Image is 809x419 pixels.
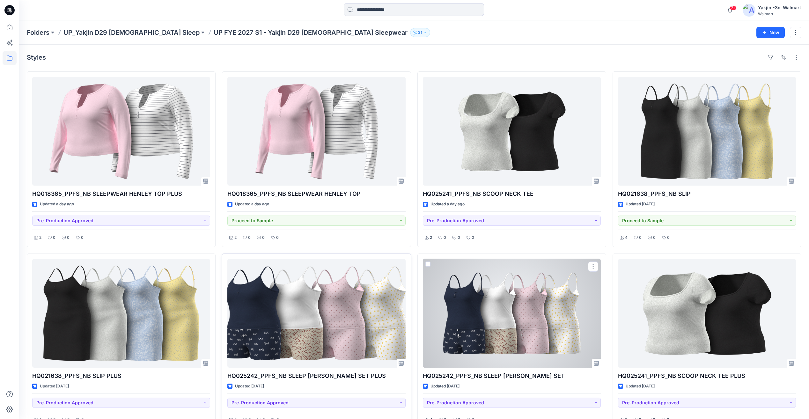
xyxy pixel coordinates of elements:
[39,234,41,241] p: 2
[418,29,422,36] p: 31
[430,383,460,390] p: Updated [DATE]
[235,201,269,208] p: Updated a day ago
[743,4,755,17] img: avatar
[626,383,655,390] p: Updated [DATE]
[227,77,405,186] a: HQ018365_PPFS_NB SLEEPWEAR HENLEY TOP
[40,383,69,390] p: Updated [DATE]
[227,189,405,198] p: HQ018365_PPFS_NB SLEEPWEAR HENLEY TOP
[423,189,601,198] p: HQ025241_PPFS_NB SCOOP NECK TEE
[53,234,55,241] p: 0
[639,234,642,241] p: 0
[40,201,74,208] p: Updated a day ago
[618,259,796,368] a: HQ025241_PPFS_NB SCOOP NECK TEE PLUS
[618,371,796,380] p: HQ025241_PPFS_NB SCOOP NECK TEE PLUS
[248,234,251,241] p: 0
[756,27,785,38] button: New
[214,28,408,37] p: UP FYE 2027 S1 - Yakjin D29 [DEMOGRAPHIC_DATA] Sleepwear
[32,77,210,186] a: HQ018365_PPFS_NB SLEEPWEAR HENLEY TOP PLUS
[276,234,279,241] p: 0
[27,54,46,61] h4: Styles
[423,371,601,380] p: HQ025242_PPFS_NB SLEEP [PERSON_NAME] SET
[430,201,465,208] p: Updated a day ago
[758,4,801,11] div: Yakjin -3d-Walmart
[227,371,405,380] p: HQ025242_PPFS_NB SLEEP [PERSON_NAME] SET PLUS
[626,201,655,208] p: Updated [DATE]
[423,77,601,186] a: HQ025241_PPFS_NB SCOOP NECK TEE
[235,383,264,390] p: Updated [DATE]
[430,234,432,241] p: 2
[81,234,84,241] p: 0
[27,28,49,37] a: Folders
[618,189,796,198] p: HQ021638_PPFS_NB SLIP
[410,28,430,37] button: 31
[234,234,237,241] p: 2
[32,259,210,368] a: HQ021638_PPFS_NB SLIP PLUS
[423,259,601,368] a: HQ025242_PPFS_NB SLEEP CAMI BOXER SET
[227,259,405,368] a: HQ025242_PPFS_NB SLEEP CAMI BOXER SET PLUS
[32,189,210,198] p: HQ018365_PPFS_NB SLEEPWEAR HENLEY TOP PLUS
[458,234,460,241] p: 0
[32,371,210,380] p: HQ021638_PPFS_NB SLIP PLUS
[618,77,796,186] a: HQ021638_PPFS_NB SLIP
[653,234,656,241] p: 0
[67,234,70,241] p: 0
[63,28,200,37] a: UP_Yakjin D29 [DEMOGRAPHIC_DATA] Sleep
[472,234,474,241] p: 0
[758,11,801,16] div: Walmart
[730,5,737,11] span: 71
[625,234,628,241] p: 4
[262,234,265,241] p: 0
[444,234,446,241] p: 0
[667,234,670,241] p: 0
